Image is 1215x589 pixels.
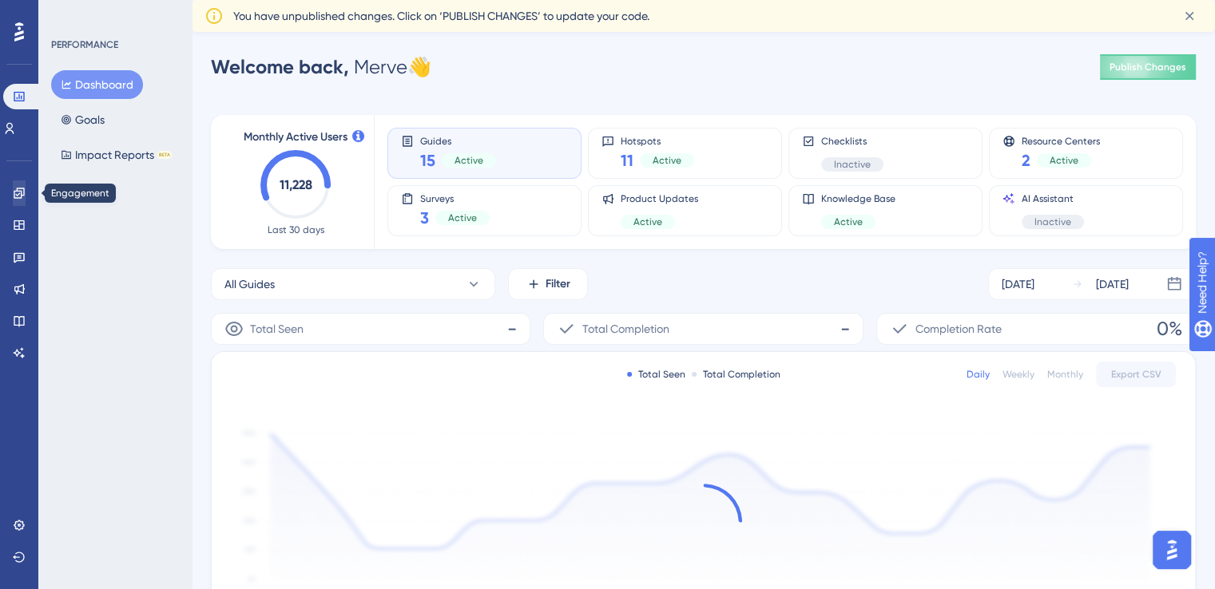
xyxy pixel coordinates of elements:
[1022,135,1100,146] span: Resource Centers
[157,151,172,159] div: BETA
[1003,368,1034,381] div: Weekly
[1022,149,1030,172] span: 2
[250,319,304,338] span: Total Seen
[621,192,698,205] span: Product Updates
[211,268,495,300] button: All Guides
[1148,526,1196,574] iframe: UserGuiding AI Assistant Launcher
[627,368,685,381] div: Total Seen
[280,177,312,192] text: 11,228
[448,211,477,224] span: Active
[692,368,780,381] div: Total Completion
[821,192,895,205] span: Knowledge Base
[51,105,114,134] button: Goals
[653,154,681,167] span: Active
[420,207,429,229] span: 3
[1157,316,1182,342] span: 0%
[420,149,435,172] span: 15
[1047,368,1083,381] div: Monthly
[915,319,1002,338] span: Completion Rate
[1100,54,1196,80] button: Publish Changes
[51,38,118,51] div: PERFORMANCE
[455,154,483,167] span: Active
[38,4,100,23] span: Need Help?
[967,368,990,381] div: Daily
[1111,368,1161,381] span: Export CSV
[1110,61,1186,73] span: Publish Changes
[633,215,662,228] span: Active
[1096,275,1129,294] div: [DATE]
[821,135,883,148] span: Checklists
[51,70,143,99] button: Dashboard
[211,55,349,78] span: Welcome back,
[224,275,275,294] span: All Guides
[268,223,324,236] span: Last 30 days
[1050,154,1078,167] span: Active
[621,135,694,146] span: Hotspots
[840,316,850,342] span: -
[233,6,649,26] span: You have unpublished changes. Click on ‘PUBLISH CHANGES’ to update your code.
[508,268,588,300] button: Filter
[1034,215,1071,228] span: Inactive
[834,215,863,228] span: Active
[51,140,181,169] button: Impact ReportsBETA
[507,316,517,342] span: -
[211,54,431,80] div: Merve 👋
[1002,275,1034,294] div: [DATE]
[420,135,496,146] span: Guides
[1022,192,1084,205] span: AI Assistant
[420,192,490,204] span: Surveys
[621,149,633,172] span: 11
[582,319,669,338] span: Total Completion
[244,128,347,147] span: Monthly Active Users
[834,158,871,171] span: Inactive
[546,275,570,294] span: Filter
[1096,362,1176,387] button: Export CSV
